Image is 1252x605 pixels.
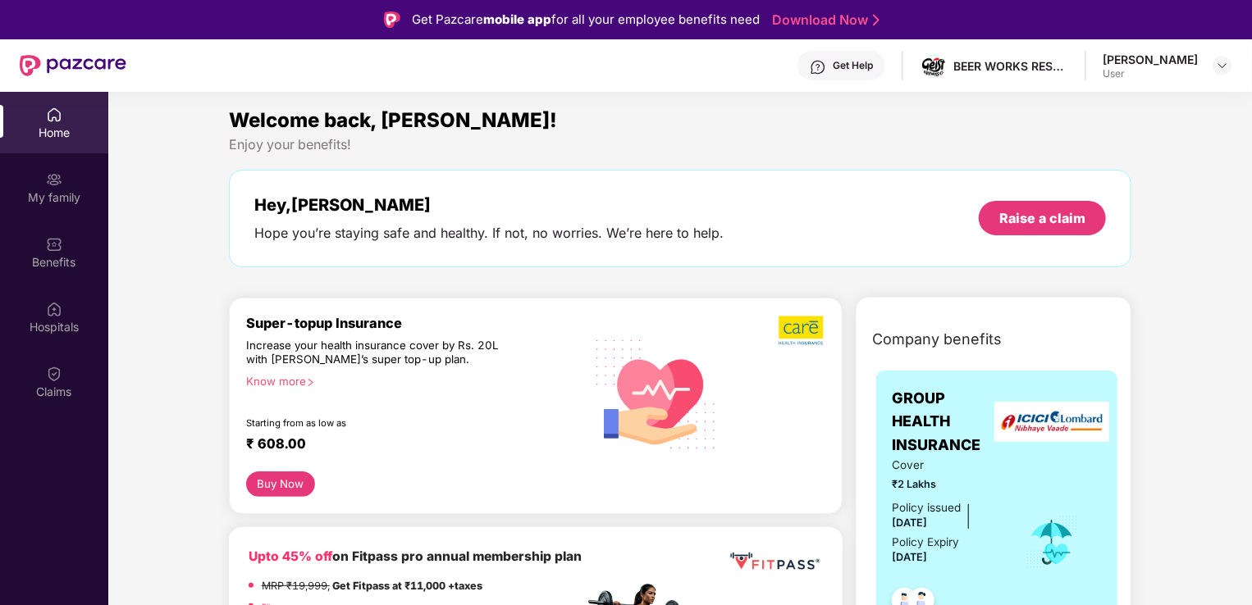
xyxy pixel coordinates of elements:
img: svg+xml;base64,PHN2ZyB4bWxucz0iaHR0cDovL3d3dy53My5vcmcvMjAwMC9zdmciIHhtbG5zOnhsaW5rPSJodHRwOi8vd3... [584,320,729,466]
div: Super-topup Insurance [246,315,584,331]
div: Hey, [PERSON_NAME] [254,195,724,215]
a: Download Now [772,11,875,29]
span: Company benefits [873,328,1003,351]
b: on Fitpass pro annual membership plan [249,548,582,564]
img: svg+xml;base64,PHN2ZyBpZD0iQ2xhaW0iIHhtbG5zPSJodHRwOi8vd3d3LnczLm9yZy8yMDAwL3N2ZyIgd2lkdGg9IjIwIi... [46,366,62,382]
img: svg+xml;base64,PHN2ZyBpZD0iQmVuZWZpdHMiIHhtbG5zPSJodHRwOi8vd3d3LnczLm9yZy8yMDAwL3N2ZyIgd2lkdGg9Ij... [46,236,62,252]
img: b5dec4f62d2307b9de63beb79f102df3.png [779,315,825,346]
button: Buy Now [246,471,315,497]
span: Welcome back, [PERSON_NAME]! [229,108,557,132]
img: insurerLogo [994,402,1109,442]
img: Logo [384,11,400,28]
img: WhatsApp%20Image%202024-02-28%20at%203.03.39%20PM.jpeg [922,57,946,75]
img: fppp.png [727,547,823,576]
img: icon [1026,515,1079,569]
img: svg+xml;base64,PHN2ZyB3aWR0aD0iMjAiIGhlaWdodD0iMjAiIHZpZXdCb3g9IjAgMCAyMCAyMCIgZmlsbD0ibm9uZSIgeG... [46,171,62,188]
span: GROUP HEALTH INSURANCE [893,387,1003,457]
div: Increase your health insurance cover by Rs. 20L with [PERSON_NAME]’s super top-up plan. [246,339,514,367]
div: Starting from as low as [246,417,514,429]
img: Stroke [873,11,880,29]
strong: mobile app [483,11,551,27]
div: ₹ 608.00 [246,435,568,455]
span: [DATE] [893,551,928,563]
div: Policy issued [893,499,962,516]
span: right [306,378,315,387]
strong: Get Fitpass at ₹11,000 +taxes [332,580,482,592]
span: ₹2 Lakhs [893,476,1003,493]
div: Get Help [833,59,873,72]
span: [DATE] [893,516,928,529]
span: Cover [893,457,1003,474]
img: New Pazcare Logo [20,55,126,76]
div: Policy Expiry [893,534,960,551]
div: [PERSON_NAME] [1103,52,1198,67]
div: Know more [246,375,574,386]
div: BEER WORKS RESTAURANTS & MICRO BREWERY PVT LTD [953,58,1068,74]
del: MRP ₹19,999, [262,580,330,592]
div: Hope you’re staying safe and healthy. If not, no worries. We’re here to help. [254,225,724,242]
img: svg+xml;base64,PHN2ZyBpZD0iSG9zcGl0YWxzIiB4bWxucz0iaHR0cDovL3d3dy53My5vcmcvMjAwMC9zdmciIHdpZHRoPS... [46,301,62,317]
img: svg+xml;base64,PHN2ZyBpZD0iSG9tZSIgeG1sbnM9Imh0dHA6Ly93d3cudzMub3JnLzIwMDAvc3ZnIiB3aWR0aD0iMjAiIG... [46,107,62,123]
img: svg+xml;base64,PHN2ZyBpZD0iSGVscC0zMngzMiIgeG1sbnM9Imh0dHA6Ly93d3cudzMub3JnLzIwMDAvc3ZnIiB3aWR0aD... [810,59,826,75]
img: svg+xml;base64,PHN2ZyBpZD0iRHJvcGRvd24tMzJ4MzIiIHhtbG5zPSJodHRwOi8vd3d3LnczLm9yZy8yMDAwL3N2ZyIgd2... [1216,59,1229,72]
div: Enjoy your benefits! [229,136,1131,153]
div: User [1103,67,1198,80]
b: Upto 45% off [249,548,332,564]
div: Get Pazcare for all your employee benefits need [412,10,760,30]
div: Raise a claim [999,209,1085,227]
